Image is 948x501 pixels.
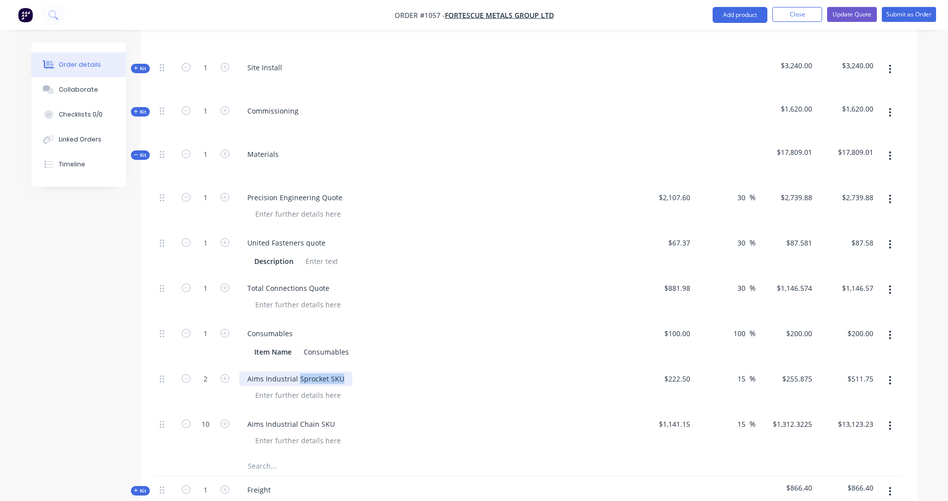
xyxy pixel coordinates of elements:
span: $17,809.01 [759,147,813,157]
span: $3,240.00 [759,60,813,71]
div: Kit [131,107,150,117]
div: Total Connections Quote [239,281,337,295]
span: $1,620.00 [820,104,873,114]
button: Add product [713,7,767,23]
button: Close [772,7,822,22]
div: Collaborate [59,85,98,94]
span: $866.40 [759,483,813,493]
div: Aims Industrial Chain SKU [239,417,343,431]
div: Commissioning [239,104,307,118]
div: Description [250,254,298,268]
div: Consumables [300,345,353,359]
span: % [749,328,755,339]
span: % [749,373,755,384]
button: Linked Orders [31,127,126,152]
div: Freight [239,483,279,497]
button: Submit as Order [882,7,936,22]
a: FORTESCUE METALS GROUP LTD [445,10,554,20]
div: Materials [239,147,287,161]
span: $3,240.00 [820,60,873,71]
span: % [749,282,755,294]
img: Factory [18,7,33,22]
span: Order #1057 - [395,10,445,20]
button: Timeline [31,152,126,177]
div: Item Name [250,345,296,359]
div: Order details [59,60,101,69]
div: Consumables [239,326,301,341]
div: Timeline [59,160,85,169]
button: Order details [31,52,126,77]
span: $1,620.00 [759,104,813,114]
div: Site Install [239,60,290,75]
div: Linked Orders [59,135,102,144]
div: Aims Industrial Sprocket SKU [239,372,352,386]
button: Collaborate [31,77,126,102]
span: Kit [134,151,147,159]
span: % [749,418,755,430]
div: Precision Engineering Quote [239,190,350,205]
span: $17,809.01 [820,147,873,157]
span: % [749,237,755,249]
button: Checklists 0/0 [31,102,126,127]
span: $866.40 [820,483,873,493]
span: Kit [134,108,147,116]
div: Checklists 0/0 [59,110,103,119]
div: United Fasteners quote [239,236,333,250]
button: Update Quote [827,7,877,22]
div: Kit [131,64,150,73]
div: Kit [131,486,150,496]
span: Kit [134,487,147,495]
span: Kit [134,65,147,72]
div: Kit [131,150,150,160]
input: Search... [247,456,446,476]
span: % [749,192,755,203]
